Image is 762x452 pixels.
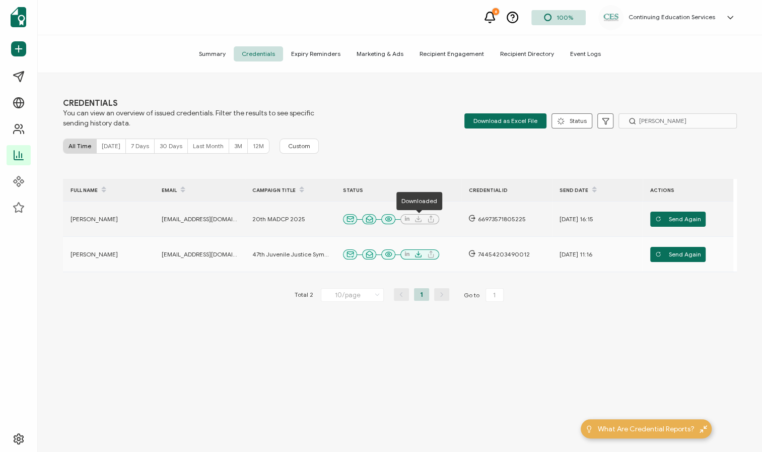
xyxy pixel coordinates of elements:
div: STATUS [335,184,461,196]
span: 20th MADCP 2025 [252,215,305,223]
div: FULL NAME [63,181,154,199]
div: Send Date [552,181,643,199]
span: Marketing & Ads [349,46,411,61]
span: 100% [557,14,573,21]
img: sertifier-logomark-colored.svg [11,7,26,27]
span: 3M [234,142,242,150]
span: 47th Juvenile Justice Symposium Attendance [252,250,330,259]
input: Search for names, email addresses, and IDs [618,113,737,128]
span: 12M [253,142,264,150]
div: CAMPAIGN TITLE [245,181,335,199]
button: Send Again [650,247,706,262]
span: Expiry Reminders [283,46,349,61]
span: What Are Credential Reports? [598,424,695,434]
span: [DATE] 11:16 [560,250,592,259]
button: Send Again [650,212,706,227]
span: Total 2 [295,288,313,302]
span: [EMAIL_ADDRESS][DOMAIN_NAME] [162,215,240,223]
div: CREDENTIAL ID [461,184,552,196]
button: Download as Excel File [464,113,546,128]
div: ACTIONS [643,184,733,196]
span: 66973571805225 [475,215,526,223]
span: Custom [288,142,310,150]
span: [PERSON_NAME] [71,215,118,223]
span: Credentials [234,46,283,61]
span: [PERSON_NAME] [71,250,118,259]
li: 1 [414,288,429,301]
span: Recipient Directory [492,46,562,61]
span: Download as Excel File [473,113,537,128]
span: Send Again [655,212,701,227]
a: 74454203490012 [469,248,530,260]
span: [DATE] 16:15 [560,215,593,223]
span: All Time [68,142,91,150]
div: EMAIL [154,181,245,199]
span: CREDENTIALS [63,98,315,108]
span: 7 Days [131,142,149,150]
button: Custom [280,139,319,154]
img: minimize-icon.svg [700,425,707,433]
div: 6 [492,8,499,15]
span: [DATE] [102,142,120,150]
span: 30 Days [160,142,182,150]
span: [EMAIL_ADDRESS][DOMAIN_NAME] [162,250,240,259]
span: Send Again [655,247,701,262]
button: Status [551,113,592,128]
a: 66973571805225 [469,213,526,225]
iframe: Chat Widget [712,404,762,452]
span: Recipient Engagement [411,46,492,61]
span: Summary [191,46,234,61]
span: 74454203490012 [475,250,530,259]
img: 501535ef-f7ad-426d-9674-24d7c984c6b0.png [603,14,618,21]
h5: Continuing Education Services [629,14,715,21]
span: Last Month [193,142,224,150]
input: Select [321,288,384,302]
span: Go to [464,288,506,302]
span: Event Logs [562,46,609,61]
div: Downloaded [396,192,442,210]
span: You can view an overview of issued credentials. Filter the results to see specific sending histor... [63,108,315,128]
